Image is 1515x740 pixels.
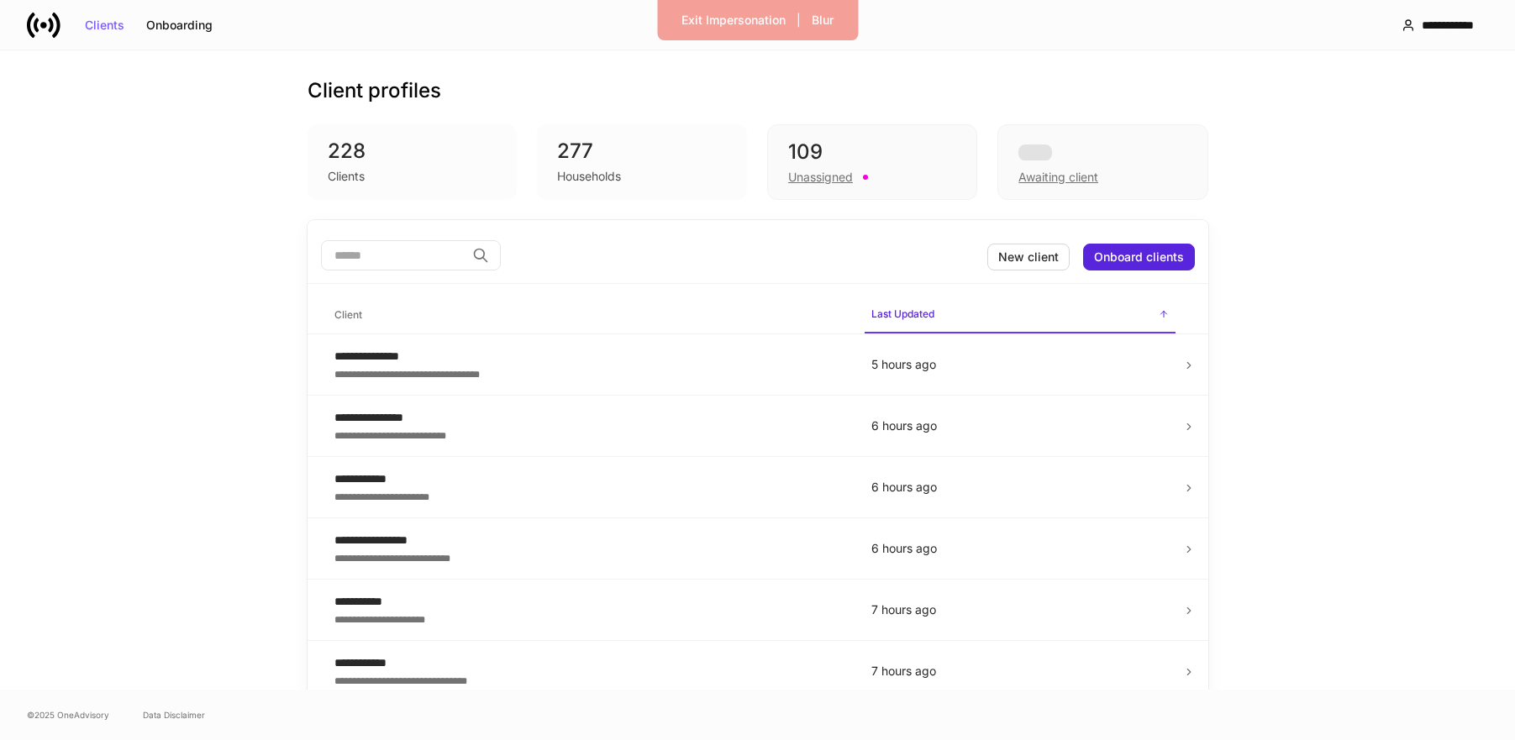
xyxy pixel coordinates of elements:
[871,306,934,322] h6: Last Updated
[85,19,124,31] div: Clients
[801,7,844,34] button: Blur
[871,417,1169,434] p: 6 hours ago
[308,77,441,104] h3: Client profiles
[998,251,1059,263] div: New client
[865,297,1176,333] span: Last Updated
[334,307,362,323] h6: Client
[681,14,786,26] div: Exit Impersonation
[871,601,1169,618] p: 7 hours ago
[812,14,834,26] div: Blur
[135,12,224,39] button: Onboarding
[871,479,1169,496] p: 6 hours ago
[871,663,1169,680] p: 7 hours ago
[788,139,956,165] div: 109
[671,7,797,34] button: Exit Impersonation
[871,540,1169,557] p: 6 hours ago
[27,708,109,722] span: © 2025 OneAdvisory
[146,19,213,31] div: Onboarding
[1018,169,1098,186] div: Awaiting client
[557,168,621,185] div: Households
[74,12,135,39] button: Clients
[997,124,1207,200] div: Awaiting client
[328,168,365,185] div: Clients
[987,244,1070,270] button: New client
[1094,251,1184,263] div: Onboard clients
[328,138,497,165] div: 228
[1083,244,1195,270] button: Onboard clients
[871,356,1169,373] p: 5 hours ago
[788,169,853,186] div: Unassigned
[557,138,727,165] div: 277
[767,124,977,200] div: 109Unassigned
[143,708,205,722] a: Data Disclaimer
[328,298,851,333] span: Client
